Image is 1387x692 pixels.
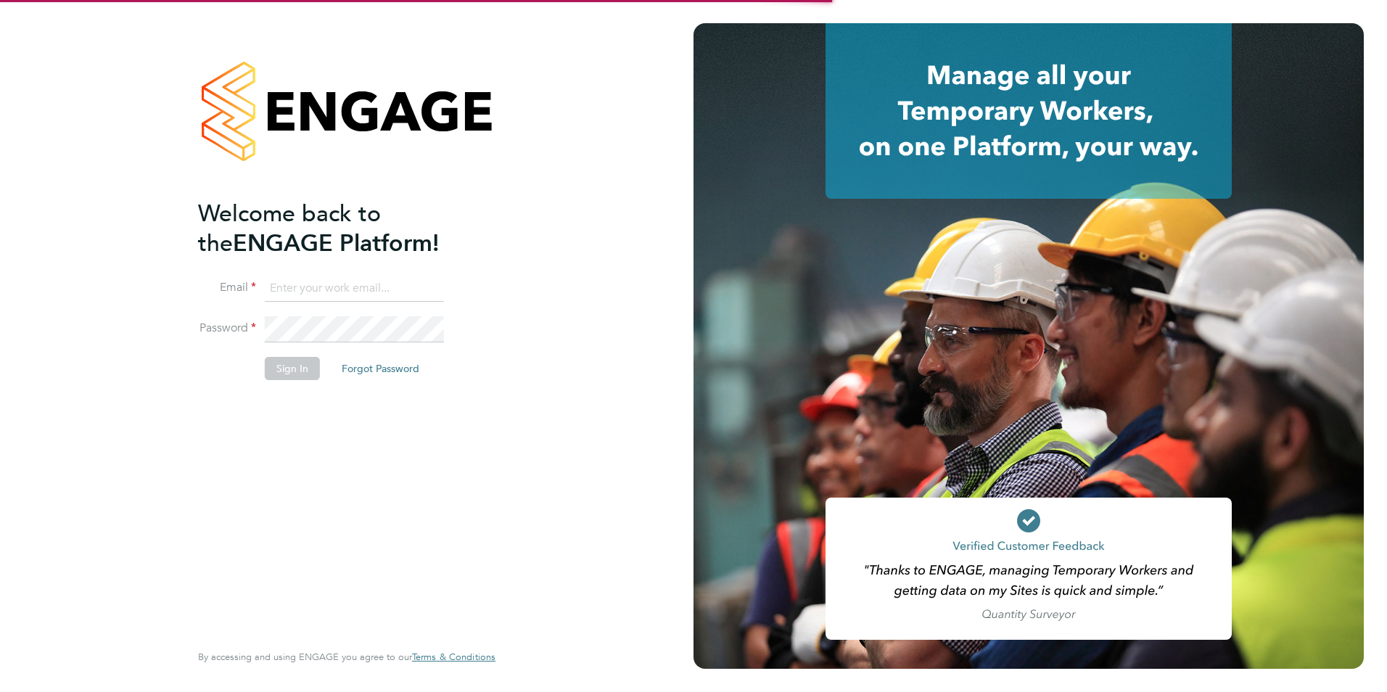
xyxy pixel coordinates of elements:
label: Email [198,280,256,295]
h2: ENGAGE Platform! [198,199,481,258]
button: Forgot Password [330,357,431,380]
a: Terms & Conditions [412,651,495,663]
label: Password [198,321,256,336]
input: Enter your work email... [265,276,444,302]
span: Welcome back to the [198,199,381,258]
button: Sign In [265,357,320,380]
span: By accessing and using ENGAGE you agree to our [198,651,495,663]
